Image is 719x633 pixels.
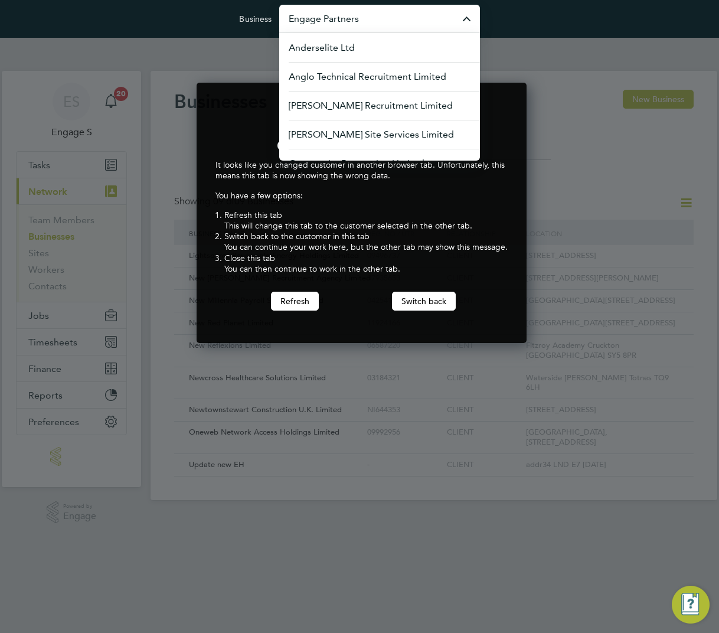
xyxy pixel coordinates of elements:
[289,70,446,84] span: Anglo Technical Recruitment Limited
[224,210,508,231] li: Refresh this tab This will change this tab to the customer selected in the other tab.
[289,99,453,113] span: [PERSON_NAME] Recruitment Limited
[392,292,456,311] button: Switch back
[289,128,454,142] span: [PERSON_NAME] Site Services Limited
[215,190,508,201] p: You have a few options:
[239,14,272,24] label: Business
[271,292,319,311] button: Refresh
[224,253,508,274] li: Close this tab You can then continue to work in the other tab.
[289,41,355,55] span: Anderselite Ltd
[289,156,424,171] span: Community Resourcing Limited
[672,586,710,624] button: Engage Resource Center
[215,159,508,181] p: It looks like you changed customer in another browser tab. Unfortunately, this means this tab is ...
[224,231,508,252] li: Switch back to the customer in this tab You can continue your work here, but the other tab may sh...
